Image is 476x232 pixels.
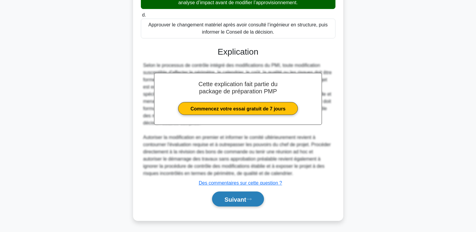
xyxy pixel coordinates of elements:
button: Suivant [212,191,264,207]
font: Autoriser la modification en premier et informer le comité ultérieurement revient à contourner l'... [143,135,331,176]
font: Selon le processus de contrôle intégré des modifications du PMI, toute modification susceptible d... [143,63,332,125]
font: Approuver le changement matériel après avoir consulté l’ingénieur en structure, puis informer le ... [148,22,328,35]
font: d. [142,12,146,17]
a: Des commentaires sur cette question ? [199,180,282,185]
font: Suivant [224,196,246,203]
a: Commencez votre essai gratuit de 7 jours [178,102,298,115]
font: Explication [218,47,258,56]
